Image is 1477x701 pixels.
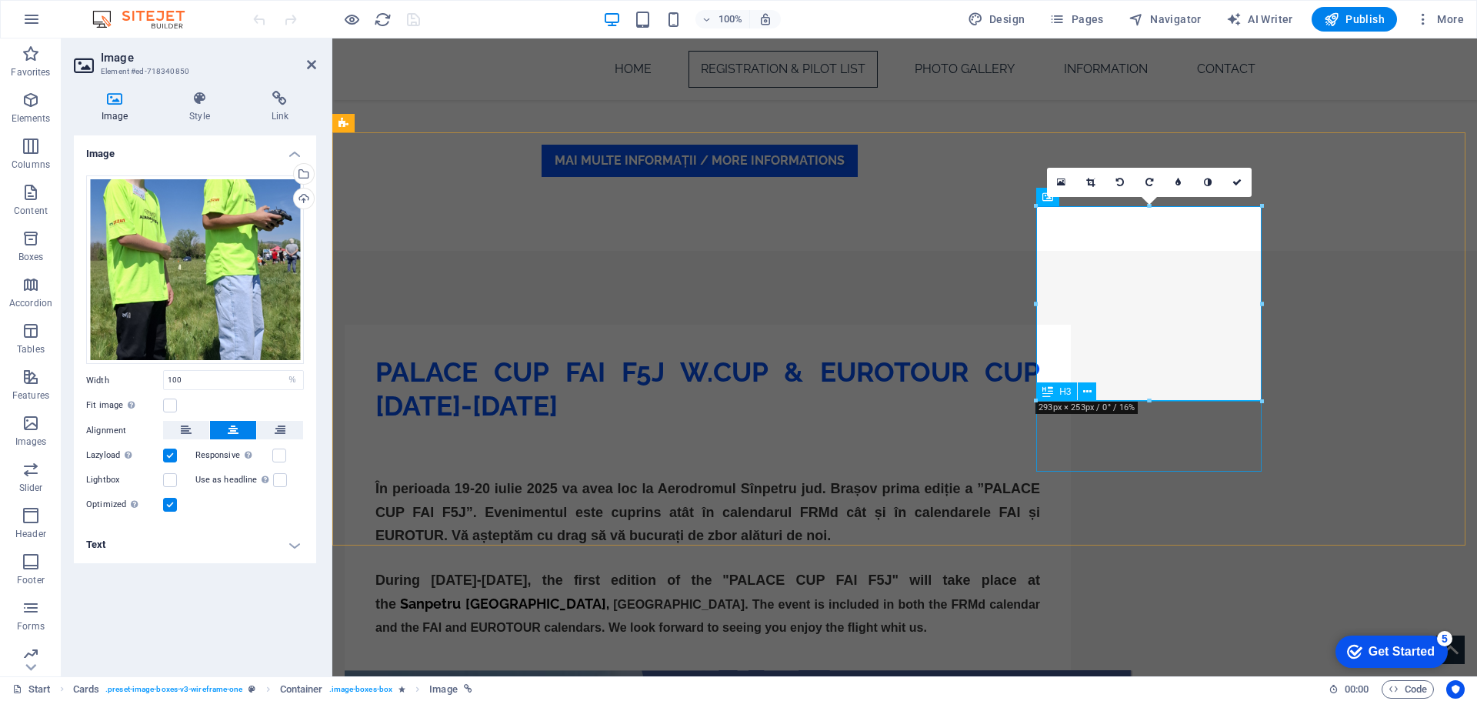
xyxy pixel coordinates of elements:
[398,685,405,693] i: Element contains an animation
[374,11,392,28] i: Reload page
[86,446,163,465] label: Lazyload
[17,574,45,586] p: Footer
[1059,387,1071,396] span: H3
[1446,680,1465,699] button: Usercentrics
[17,343,45,356] p: Tables
[464,685,472,693] i: This element is linked
[968,12,1025,27] span: Design
[1220,7,1299,32] button: AI Writer
[1355,683,1358,695] span: :
[1076,168,1105,197] a: Crop mode
[1049,12,1103,27] span: Pages
[74,135,316,163] h4: Image
[195,471,273,489] label: Use as headline
[1222,168,1252,197] a: Confirm ( Ctrl ⏎ )
[718,10,743,28] h6: 100%
[1047,168,1076,197] a: Select files from the file manager, stock photos, or upload file(s)
[86,376,163,385] label: Width
[86,471,163,489] label: Lightbox
[86,422,163,440] label: Alignment
[1043,7,1109,32] button: Pages
[195,446,272,465] label: Responsive
[1389,680,1427,699] span: Code
[1345,680,1369,699] span: 00 00
[759,12,772,26] i: On resize automatically adjust zoom level to fit chosen device.
[1324,12,1385,27] span: Publish
[15,528,46,540] p: Header
[373,10,392,28] button: reload
[1312,7,1397,32] button: Publish
[1129,12,1202,27] span: Navigator
[162,91,243,123] h4: Style
[342,10,361,28] button: Click here to leave preview mode and continue editing
[12,112,51,125] p: Elements
[18,251,44,263] p: Boxes
[1226,12,1293,27] span: AI Writer
[1135,168,1164,197] a: Rotate right 90°
[12,8,125,40] div: Get Started 5 items remaining, 0% complete
[1193,168,1222,197] a: Greyscale
[1382,680,1434,699] button: Code
[12,159,50,171] p: Columns
[11,66,50,78] p: Favorites
[88,10,204,28] img: Editor Logo
[114,3,129,18] div: 5
[1409,7,1470,32] button: More
[105,680,242,699] span: . preset-image-boxes-v3-wireframe-one
[962,7,1032,32] div: Design (Ctrl+Alt+Y)
[86,396,163,415] label: Fit image
[1164,168,1193,197] a: Blur
[45,17,112,31] div: Get Started
[429,680,457,699] span: Click to select. Double-click to edit
[101,65,285,78] h3: Element #ed-718340850
[15,436,47,448] p: Images
[280,680,323,699] span: Click to select. Double-click to edit
[329,680,393,699] span: . image-boxes-box
[19,482,43,494] p: Slider
[244,91,316,123] h4: Link
[695,10,750,28] button: 100%
[86,496,163,514] label: Optimized
[73,680,99,699] span: Click to select. Double-click to edit
[12,389,49,402] p: Features
[1415,12,1464,27] span: More
[1122,7,1208,32] button: Navigator
[74,526,316,563] h4: Text
[17,620,45,633] p: Forms
[9,297,52,309] p: Accordion
[12,680,51,699] a: Click to cancel selection. Double-click to open Pages
[1105,168,1135,197] a: Rotate left 90°
[962,7,1032,32] button: Design
[14,205,48,217] p: Content
[101,51,316,65] h2: Image
[74,91,162,123] h4: Image
[248,685,255,693] i: This element is a customizable preset
[1329,680,1369,699] h6: Session time
[86,175,304,364] div: Pilots-Tbw3AQiVH5GuYfvbIsxQmw.png
[73,680,472,699] nav: breadcrumb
